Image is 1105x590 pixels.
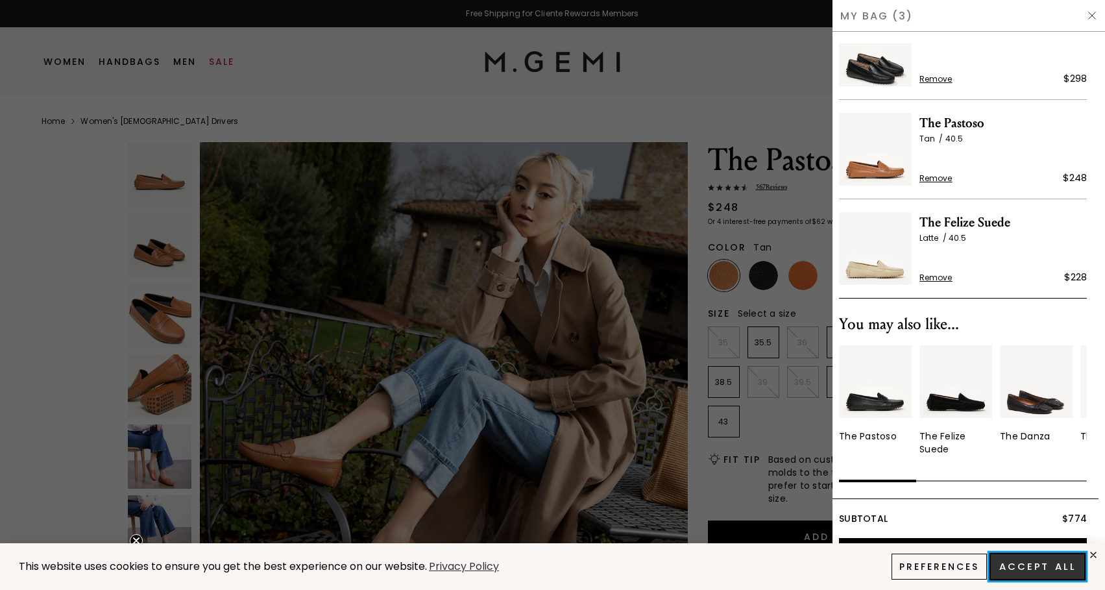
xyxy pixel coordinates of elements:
span: Remove [919,173,953,184]
a: Privacy Policy (opens in a new tab) [427,559,501,575]
button: Preferences [892,554,987,580]
a: The Felize Suede [919,345,992,456]
img: The Felize Suede [839,212,912,285]
input: Check Out [839,538,1087,569]
button: Close teaser [130,534,143,547]
div: The Pastoso [839,430,897,443]
img: v_05707_01_Main_New_TheFelize_Black_Suede_8c9aec45-d7d9-47c9-aceb-01c79bb6df27_290x387_crop_cente... [919,345,992,418]
a: The Danza [1000,345,1073,443]
span: Latte [919,232,949,243]
span: Remove [919,273,953,283]
div: $228 [1064,269,1087,285]
div: You may also like... [839,314,1087,335]
img: Hide Drawer [1087,10,1097,21]
img: v_11573_01_Main_New_ThePastoso_Black_Leather_290x387_crop_center.jpg [839,345,912,418]
div: $248 [1063,170,1087,186]
div: The Felize Suede [919,430,992,456]
span: 40.5 [949,232,966,243]
span: Tan [919,133,945,144]
span: This website uses cookies to ensure you get the best experience on our website. [19,559,427,574]
span: Subtotal [839,512,888,525]
span: 40.5 [945,133,963,144]
div: close [1088,550,1099,560]
span: The Pastoso [919,113,1087,134]
span: The Felize Suede [919,212,1087,233]
div: The Danza [1000,430,1050,443]
div: $298 [1063,71,1087,86]
a: The Pastoso [839,345,912,443]
span: Remove [919,74,953,84]
button: Accept All [990,553,1086,580]
img: v_11364_02_HOVER_NEW_THEDANZA_BLACK_LEATHER_290x387_crop_center.jpg [1000,345,1073,418]
img: The Felize Shearling [839,14,912,86]
img: The Pastoso [839,113,912,186]
span: $774 [1062,512,1087,525]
